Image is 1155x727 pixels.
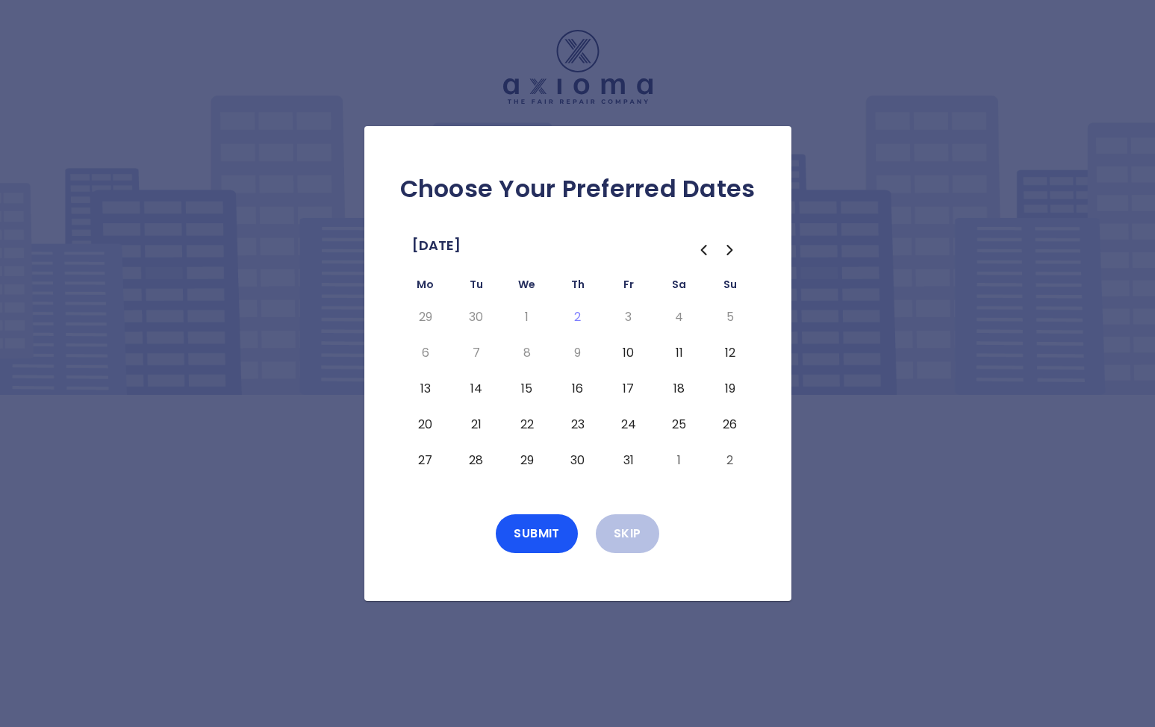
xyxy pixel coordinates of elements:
[615,377,642,401] button: Friday, October 17th, 2025
[503,30,653,104] img: Logo
[717,341,744,365] button: Sunday, October 12th, 2025
[412,449,439,472] button: Monday, October 27th, 2025
[463,377,490,401] button: Tuesday, October 14th, 2025
[615,305,642,329] button: Friday, October 3rd, 2025
[666,305,693,329] button: Saturday, October 4th, 2025
[717,377,744,401] button: Sunday, October 19th, 2025
[463,413,490,437] button: Tuesday, October 21st, 2025
[388,174,768,204] h2: Choose Your Preferred Dates
[717,237,744,263] button: Go to the Next Month
[412,305,439,329] button: Monday, September 29th, 2025
[690,237,717,263] button: Go to the Previous Month
[615,449,642,472] button: Friday, October 31st, 2025
[666,341,693,365] button: Saturday, October 11th, 2025
[496,514,578,553] button: Submit
[514,413,541,437] button: Wednesday, October 22nd, 2025
[412,377,439,401] button: Monday, October 13th, 2025
[514,377,541,401] button: Wednesday, October 15th, 2025
[717,449,744,472] button: Sunday, November 2nd, 2025
[564,449,591,472] button: Thursday, October 30th, 2025
[412,234,461,258] span: [DATE]
[717,305,744,329] button: Sunday, October 5th, 2025
[564,377,591,401] button: Thursday, October 16th, 2025
[514,341,541,365] button: Wednesday, October 8th, 2025
[412,413,439,437] button: Monday, October 20th, 2025
[514,305,541,329] button: Wednesday, October 1st, 2025
[502,275,552,299] th: Wednesday
[666,413,693,437] button: Saturday, October 25th, 2025
[564,341,591,365] button: Thursday, October 9th, 2025
[615,341,642,365] button: Friday, October 10th, 2025
[552,275,603,299] th: Thursday
[514,449,541,472] button: Wednesday, October 29th, 2025
[564,413,591,437] button: Thursday, October 23rd, 2025
[705,275,756,299] th: Sunday
[615,413,642,437] button: Friday, October 24th, 2025
[451,275,502,299] th: Tuesday
[463,305,490,329] button: Tuesday, September 30th, 2025
[654,275,705,299] th: Saturday
[596,514,659,553] button: Skip
[603,275,654,299] th: Friday
[463,341,490,365] button: Tuesday, October 7th, 2025
[400,275,451,299] th: Monday
[400,275,756,478] table: October 2025
[666,449,693,472] button: Saturday, November 1st, 2025
[564,305,591,329] button: Today, Thursday, October 2nd, 2025
[412,341,439,365] button: Monday, October 6th, 2025
[463,449,490,472] button: Tuesday, October 28th, 2025
[717,413,744,437] button: Sunday, October 26th, 2025
[666,377,693,401] button: Saturday, October 18th, 2025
